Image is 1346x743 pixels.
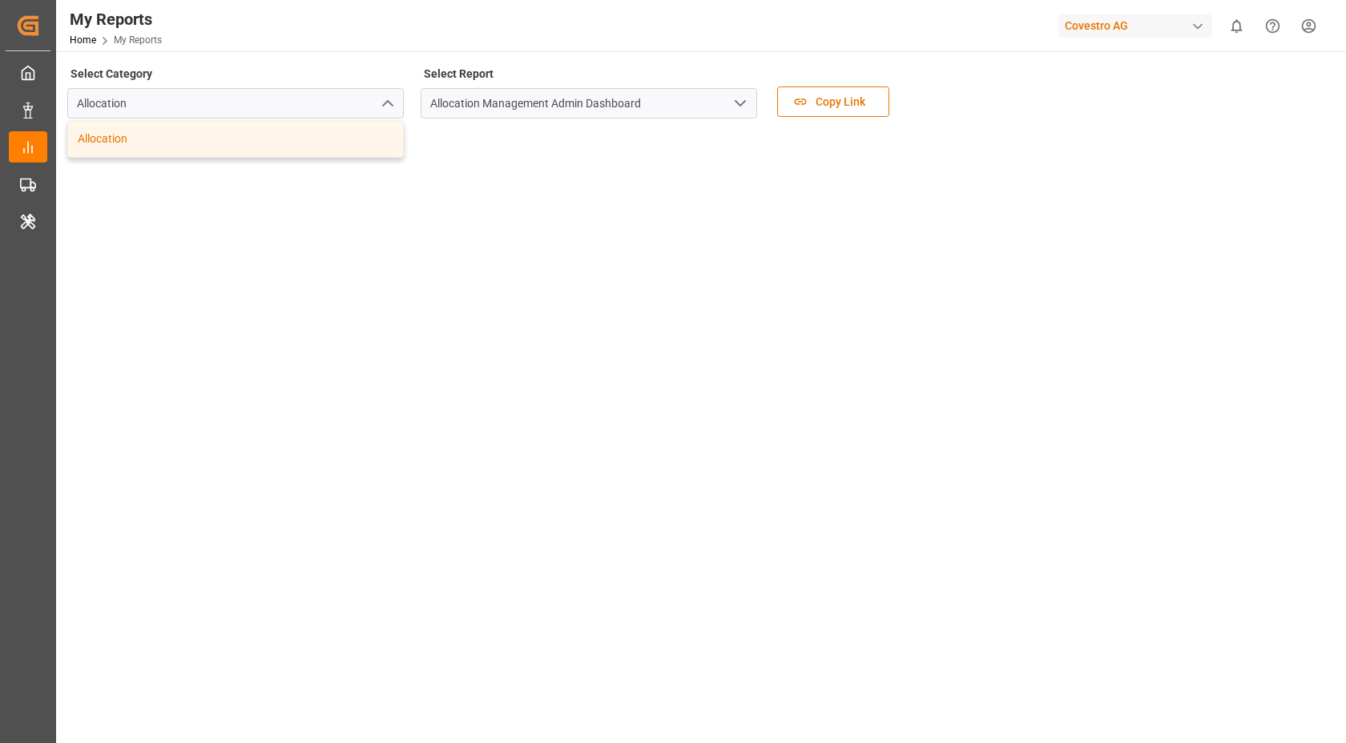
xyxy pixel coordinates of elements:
label: Select Category [67,62,155,85]
button: Covestro AG [1058,10,1219,41]
button: open menu [727,91,752,116]
div: My Reports [70,7,162,31]
button: Copy Link [777,86,889,117]
input: Type to search/select [421,88,757,118]
label: Select Report [421,62,496,85]
input: Type to search/select [67,88,404,118]
div: Covestro AG [1058,14,1212,38]
button: Help Center [1255,8,1291,44]
div: Allocation [68,121,403,157]
a: Home [70,34,96,46]
span: Copy Link [808,94,873,110]
button: close menu [374,91,398,116]
button: show 0 new notifications [1219,8,1255,44]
